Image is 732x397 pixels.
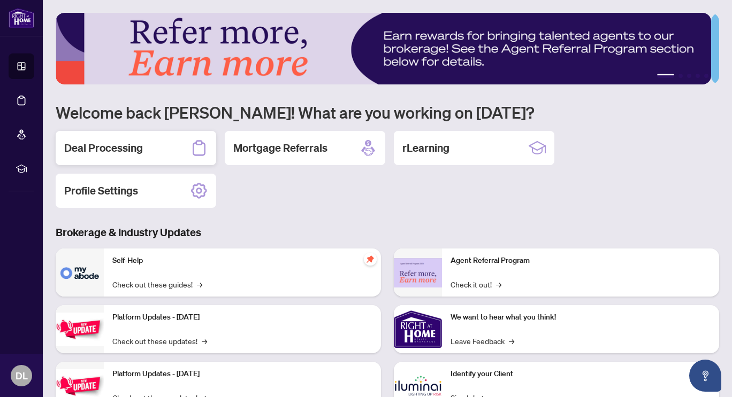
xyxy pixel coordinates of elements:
[56,248,104,297] img: Self-Help
[451,255,711,267] p: Agent Referral Program
[402,141,449,155] h2: rLearning
[112,278,202,290] a: Check out these guides!→
[64,183,138,198] h2: Profile Settings
[451,368,711,380] p: Identify your Client
[56,313,104,346] img: Platform Updates - July 21, 2025
[16,368,28,383] span: DL
[496,278,501,290] span: →
[64,141,143,155] h2: Deal Processing
[394,258,442,287] img: Agent Referral Program
[689,360,721,392] button: Open asap
[451,278,501,290] a: Check it out!→
[394,305,442,353] img: We want to hear what you think!
[509,335,514,347] span: →
[451,335,514,347] a: Leave Feedback→
[696,74,700,78] button: 4
[112,255,372,267] p: Self-Help
[112,335,207,347] a: Check out these updates!→
[197,278,202,290] span: →
[704,74,708,78] button: 5
[233,141,327,155] h2: Mortgage Referrals
[202,335,207,347] span: →
[687,74,691,78] button: 3
[9,8,34,28] img: logo
[364,253,377,266] span: pushpin
[112,368,372,380] p: Platform Updates - [DATE]
[451,312,711,323] p: We want to hear what you think!
[657,74,674,78] button: 1
[56,102,719,122] h1: Welcome back [PERSON_NAME]! What are you working on [DATE]?
[56,225,719,240] h3: Brokerage & Industry Updates
[56,13,711,84] img: Slide 0
[678,74,683,78] button: 2
[112,312,372,323] p: Platform Updates - [DATE]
